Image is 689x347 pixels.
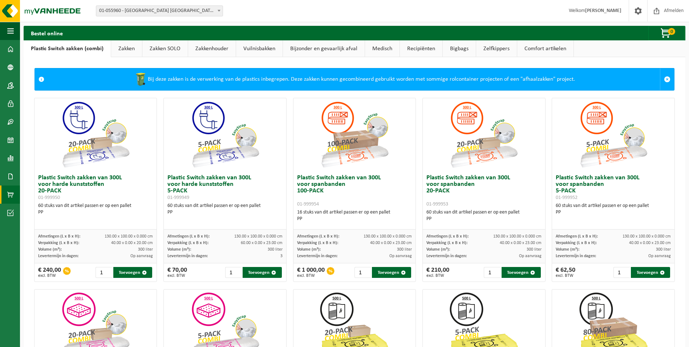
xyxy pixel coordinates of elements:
[364,234,412,239] span: 130.00 x 100.00 x 0.000 cm
[623,234,671,239] span: 130.00 x 100.00 x 0.000 cm
[613,267,631,278] input: 1
[38,234,80,239] span: Afmetingen (L x B x H):
[38,209,153,216] div: PP
[656,247,671,252] span: 300 liter
[59,98,132,171] img: 01-999950
[38,195,60,200] span: 01-999950
[225,267,242,278] input: 1
[297,267,325,278] div: € 1 000,00
[167,241,208,245] span: Verpakking (L x B x H):
[517,40,574,57] a: Comfort artikelen
[519,254,542,258] span: Op aanvraag
[38,274,61,278] span: excl. BTW
[167,247,191,252] span: Volume (m³):
[426,247,450,252] span: Volume (m³):
[188,40,236,57] a: Zakkenhouder
[24,26,70,40] h2: Bestel online
[585,8,621,13] strong: [PERSON_NAME]
[111,241,153,245] span: 40.00 x 0.00 x 20.00 cm
[133,72,148,87] img: WB-0240-HPE-GN-50.png
[297,234,339,239] span: Afmetingen (L x B x H):
[556,247,579,252] span: Volume (m³):
[426,267,449,278] div: € 210,00
[354,267,372,278] input: 1
[556,241,597,245] span: Verpakking (L x B x H):
[648,254,671,258] span: Op aanvraag
[280,254,283,258] span: 3
[142,40,188,57] a: Zakken SOLO
[297,274,325,278] span: excl. BTW
[556,274,575,278] span: excl. BTW
[426,254,467,258] span: Levertermijn in dagen:
[365,40,400,57] a: Medisch
[96,5,223,16] span: 01-055960 - ROCKWOOL BELGIUM NV - WIJNEGEM
[297,216,412,222] div: PP
[426,216,542,222] div: PP
[426,241,467,245] span: Verpakking (L x B x H):
[648,26,685,40] button: 0
[556,254,596,258] span: Levertermijn in dagen:
[389,254,412,258] span: Op aanvraag
[556,175,671,201] h3: Plastic Switch zakken van 300L voor spanbanden 5-PACK
[297,247,321,252] span: Volume (m³):
[167,234,210,239] span: Afmetingen (L x B x H):
[167,203,283,216] div: 60 stuks van dit artikel passen er op een pallet
[660,68,674,90] a: Sluit melding
[96,267,113,278] input: 1
[556,209,671,216] div: PP
[443,40,476,57] a: Bigbags
[96,6,223,16] span: 01-055960 - ROCKWOOL BELGIUM NV - WIJNEGEM
[167,195,189,200] span: 01-999949
[38,175,153,201] h3: Plastic Switch zakken van 300L voor harde kunststoffen 20-PACK
[234,234,283,239] span: 130.00 x 100.00 x 0.000 cm
[556,195,577,200] span: 01-999952
[297,175,412,207] h3: Plastic Switch zakken van 300L voor spanbanden 100-PACK
[426,234,469,239] span: Afmetingen (L x B x H):
[426,175,542,207] h3: Plastic Switch zakken van 300L voor spanbanden 20-PACK
[426,202,448,207] span: 01-999953
[500,241,542,245] span: 40.00 x 0.00 x 23.00 cm
[297,241,338,245] span: Verpakking (L x B x H):
[38,247,62,252] span: Volume (m³):
[24,40,111,57] a: Plastic Switch zakken (combi)
[297,254,337,258] span: Levertermijn in dagen:
[631,267,670,278] button: Toevoegen
[502,267,541,278] button: Toevoegen
[297,202,319,207] span: 01-999954
[426,209,542,222] div: 60 stuks van dit artikel passen er op een pallet
[577,98,650,171] img: 01-999952
[397,247,412,252] span: 300 liter
[668,28,675,35] span: 0
[476,40,517,57] a: Zelfkippers
[130,254,153,258] span: Op aanvraag
[297,209,412,222] div: 16 stuks van dit artikel passen er op een pallet
[189,98,262,171] img: 01-999949
[283,40,365,57] a: Bijzonder en gevaarlijk afval
[38,203,153,216] div: 60 stuks van dit artikel passen er op een pallet
[318,98,391,171] img: 01-999954
[243,267,282,278] button: Toevoegen
[167,267,187,278] div: € 70,00
[38,241,79,245] span: Verpakking (L x B x H):
[167,274,187,278] span: excl. BTW
[556,203,671,216] div: 60 stuks van dit artikel passen er op een pallet
[111,40,142,57] a: Zakken
[241,241,283,245] span: 60.00 x 0.00 x 23.00 cm
[484,267,501,278] input: 1
[138,247,153,252] span: 300 liter
[447,98,520,171] img: 01-999953
[236,40,283,57] a: Vuilnisbakken
[527,247,542,252] span: 300 liter
[556,234,598,239] span: Afmetingen (L x B x H):
[370,241,412,245] span: 40.00 x 0.00 x 23.00 cm
[38,254,78,258] span: Levertermijn in dagen:
[372,267,411,278] button: Toevoegen
[629,241,671,245] span: 40.00 x 0.00 x 23.00 cm
[167,209,283,216] div: PP
[556,267,575,278] div: € 62,50
[426,274,449,278] span: excl. BTW
[167,254,208,258] span: Levertermijn in dagen:
[493,234,542,239] span: 130.00 x 100.00 x 0.000 cm
[268,247,283,252] span: 300 liter
[400,40,442,57] a: Recipiënten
